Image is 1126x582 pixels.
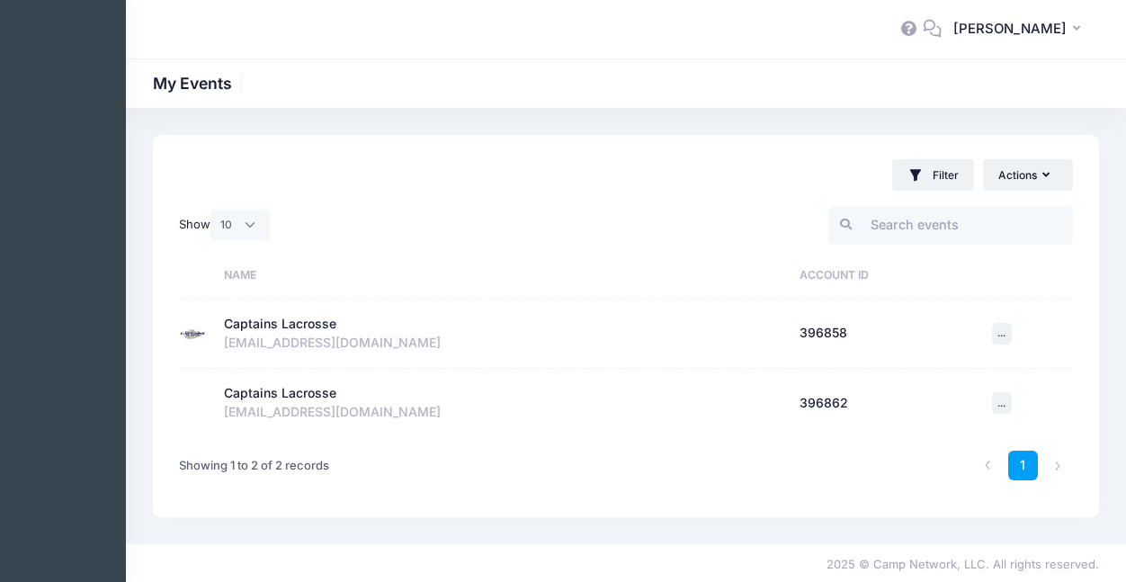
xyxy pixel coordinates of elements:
[892,159,974,191] button: Filter
[224,334,782,353] div: [EMAIL_ADDRESS][DOMAIN_NAME]
[224,315,336,334] div: Captains Lacrosse
[827,557,1099,571] span: 2025 © Camp Network, LLC. All rights reserved.
[983,159,1073,190] button: Actions
[210,210,270,240] select: Show
[179,210,270,240] label: Show
[179,320,206,347] img: Captains Lacrosse
[791,252,983,299] th: Account ID: activate to sort column ascending
[215,252,791,299] th: Name: activate to sort column ascending
[1008,451,1038,480] a: 1
[997,327,1005,339] span: ...
[224,384,336,403] div: Captains Lacrosse
[791,369,983,438] td: 396862
[179,445,329,487] div: Showing 1 to 2 of 2 records
[992,323,1012,345] button: ...
[953,19,1067,39] span: [PERSON_NAME]
[224,403,782,422] div: [EMAIL_ADDRESS][DOMAIN_NAME]
[153,74,247,93] h1: My Events
[997,397,1005,409] span: ...
[828,206,1073,245] input: Search events
[992,392,1012,414] button: ...
[791,299,983,369] td: 396858
[942,9,1099,50] button: [PERSON_NAME]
